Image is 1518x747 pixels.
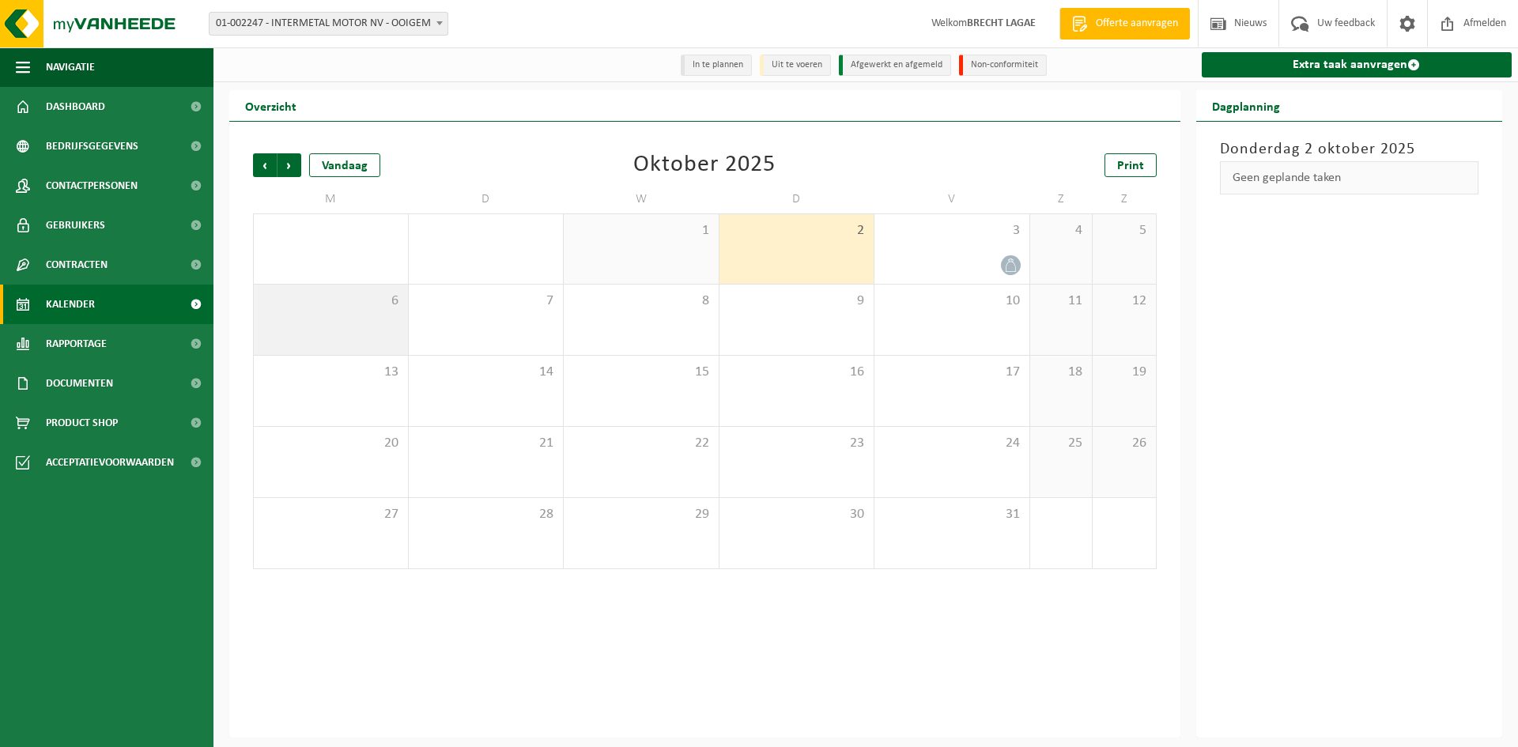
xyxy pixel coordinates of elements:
[417,292,556,310] span: 7
[262,292,400,310] span: 6
[1059,8,1190,40] a: Offerte aanvragen
[1101,222,1147,240] span: 5
[262,435,400,452] span: 20
[46,47,95,87] span: Navigatie
[262,364,400,381] span: 13
[1038,364,1085,381] span: 18
[46,403,118,443] span: Product Shop
[1220,138,1479,161] h3: Donderdag 2 oktober 2025
[46,364,113,403] span: Documenten
[572,435,711,452] span: 22
[1093,185,1156,213] td: Z
[253,153,277,177] span: Vorige
[959,55,1047,76] li: Non-conformiteit
[46,166,138,206] span: Contactpersonen
[719,185,875,213] td: D
[417,506,556,523] span: 28
[1030,185,1093,213] td: Z
[1101,435,1147,452] span: 26
[46,324,107,364] span: Rapportage
[1101,364,1147,381] span: 19
[882,222,1021,240] span: 3
[572,364,711,381] span: 15
[1105,153,1157,177] a: Print
[1038,222,1085,240] span: 4
[1092,16,1182,32] span: Offerte aanvragen
[1038,435,1085,452] span: 25
[727,222,867,240] span: 2
[727,292,867,310] span: 9
[46,285,95,324] span: Kalender
[727,435,867,452] span: 23
[209,12,448,36] span: 01-002247 - INTERMETAL MOTOR NV - OOIGEM
[882,364,1021,381] span: 17
[967,17,1036,29] strong: BRECHT LAGAE
[46,206,105,245] span: Gebruikers
[229,90,312,121] h2: Overzicht
[278,153,301,177] span: Volgende
[874,185,1030,213] td: V
[46,443,174,482] span: Acceptatievoorwaarden
[210,13,447,35] span: 01-002247 - INTERMETAL MOTOR NV - OOIGEM
[1101,292,1147,310] span: 12
[46,87,105,126] span: Dashboard
[564,185,719,213] td: W
[882,435,1021,452] span: 24
[1202,52,1512,77] a: Extra taak aanvragen
[1220,161,1479,194] div: Geen geplande taken
[1196,90,1296,121] h2: Dagplanning
[572,292,711,310] span: 8
[681,55,752,76] li: In te plannen
[417,435,556,452] span: 21
[727,506,867,523] span: 30
[727,364,867,381] span: 16
[572,506,711,523] span: 29
[633,153,776,177] div: Oktober 2025
[572,222,711,240] span: 1
[262,506,400,523] span: 27
[309,153,380,177] div: Vandaag
[46,245,108,285] span: Contracten
[253,185,409,213] td: M
[882,506,1021,523] span: 31
[760,55,831,76] li: Uit te voeren
[1117,160,1144,172] span: Print
[882,292,1021,310] span: 10
[1038,292,1085,310] span: 11
[46,126,138,166] span: Bedrijfsgegevens
[839,55,951,76] li: Afgewerkt en afgemeld
[417,364,556,381] span: 14
[409,185,565,213] td: D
